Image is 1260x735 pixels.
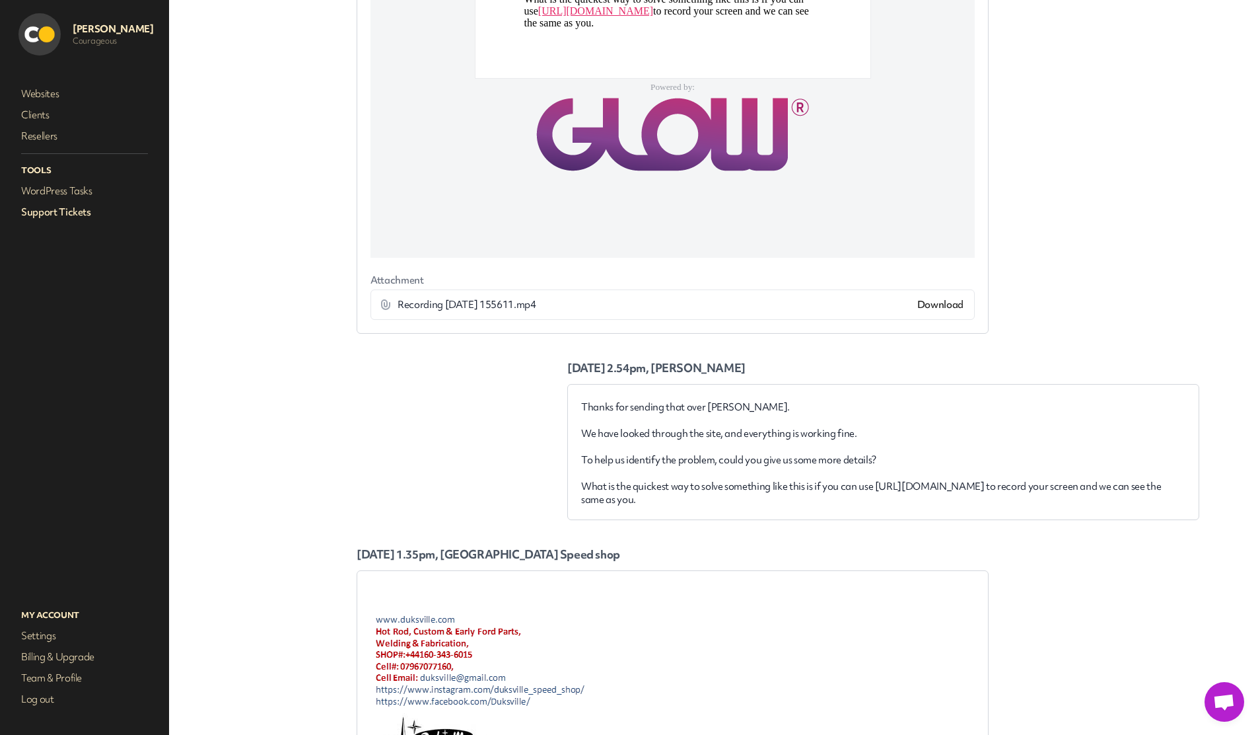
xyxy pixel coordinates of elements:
[18,627,151,645] a: Settings
[5,247,263,290] span: Courageous <[EMAIL_ADDRESS][DOMAIN_NAME]> [DATE] 14:55 [EMAIL_ADDRESS][DOMAIN_NAME] Reply to Tick...
[18,648,151,666] a: Billing & Upgrade
[154,380,164,391] img: 568-logo_my-getglow-io.png
[18,607,151,624] p: My Account
[5,247,33,258] span: From:
[5,26,403,121] img: e506e8d7-090d-42cd-ba12-30886dfcb33f.png
[18,669,151,687] a: Team & Profile
[18,106,151,124] a: Clients
[154,401,449,424] span: Please see below for our latest update on your support request (#183 - FW: [GEOGRAPHIC_DATA]).
[5,37,403,132] img: 9607f2d8-6b59-4b6c-b71b-33dc3c1f11de.png
[5,268,20,279] b: To:
[73,22,153,36] p: [PERSON_NAME]
[280,675,324,685] span: Powered by:
[18,162,151,179] p: Tools
[357,547,989,562] p: [DATE] 1.35pm, [GEOGRAPHIC_DATA] Speed shop
[18,127,151,145] a: Resellers
[154,470,188,481] span: Thanks.
[18,85,151,103] a: Websites
[5,258,30,268] b: Sent:
[5,132,128,233] img: 6b19f105-9026-4a22-b91f-d7d93e1a1e2a.jpeg
[581,401,1185,506] p: Thanks for sending that over [PERSON_NAME]. We have looked through the site, and everything is wo...
[567,360,1199,376] p: [DATE] 2.54pm, [PERSON_NAME]
[18,182,151,200] a: WordPress Tasks
[5,279,44,290] b: Subject:
[154,515,446,621] span: Thanks for sending that over [PERSON_NAME]. We have looked through the site, and everything is wo...
[18,203,151,221] a: Support Tickets
[370,274,975,287] dt: Attachment
[5,5,104,16] span: Please see Attachment
[18,690,151,709] a: Log out
[168,598,283,609] a: [URL][DOMAIN_NAME]
[1205,682,1244,722] a: Open chat
[917,298,963,311] a: Download
[73,36,153,46] p: Courageous
[154,492,170,504] span: - - -
[5,121,128,223] img: logo
[398,298,536,311] span: Recording [DATE] 155611.mp4
[154,436,435,459] span: If you’d like to provide any further comments, simply reply to this email.
[5,16,105,26] span: Rgs [PERSON_NAME]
